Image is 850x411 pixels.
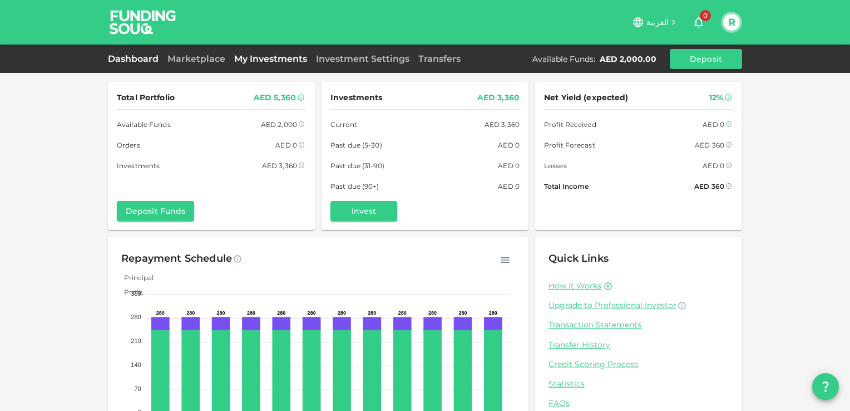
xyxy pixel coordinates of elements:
[723,14,740,31] button: R
[548,320,729,330] a: Transaction Statements
[121,250,232,268] div: Repayment Schedule
[548,300,729,311] a: Upgrade to Professional Investor
[117,119,171,130] span: Available Funds
[116,273,154,282] span: Principal
[498,139,520,151] div: AED 0
[230,53,312,64] a: My Investments
[131,314,141,320] tspan: 280
[548,281,601,291] a: How it Works
[548,252,609,265] span: Quick Links
[131,361,141,368] tspan: 140
[262,160,297,172] div: AED 3,360
[498,180,520,192] div: AED 0
[414,53,465,64] a: Transfers
[485,119,520,130] div: AED 3,360
[600,53,656,65] div: AED 2,000.00
[117,91,175,105] span: Total Portfolio
[163,53,230,64] a: Marketplace
[544,180,589,192] span: Total Income
[544,91,629,105] span: Net Yield (expected)
[117,139,140,151] span: Orders
[330,160,384,172] span: Past due (31-90)
[275,139,297,151] div: AED 0
[261,119,297,130] div: AED 2,000
[330,201,397,221] button: Invest
[548,300,676,310] span: Upgrade to Professional Investor
[812,373,839,400] button: question
[117,201,194,221] button: Deposit Funds
[116,288,143,296] span: Profit
[532,53,595,65] div: Available Funds :
[544,119,596,130] span: Profit Received
[117,160,160,172] span: Investments
[709,91,723,105] div: 12%
[688,11,710,33] button: 0
[548,340,729,350] a: Transfer History
[312,53,414,64] a: Investment Settings
[330,119,357,130] span: Current
[498,160,520,172] div: AED 0
[108,53,163,64] a: Dashboard
[544,160,567,172] span: Losses
[330,91,382,105] span: Investments
[548,359,729,370] a: Credit Scoring Process
[330,139,382,151] span: Past due (5-30)
[254,91,296,105] div: AED 5,360
[646,17,669,27] span: العربية
[134,385,141,392] tspan: 70
[330,180,379,192] span: Past due (90+)
[703,119,724,130] div: AED 0
[694,180,724,192] div: AED 360
[695,139,724,151] div: AED 360
[477,91,520,105] div: AED 3,360
[700,10,711,21] span: 0
[703,160,724,172] div: AED 0
[548,398,729,409] a: FAQs
[544,139,595,151] span: Profit Forecast
[131,290,141,297] tspan: 350
[131,337,141,344] tspan: 210
[548,379,729,389] a: Statistics
[670,49,742,69] button: Deposit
